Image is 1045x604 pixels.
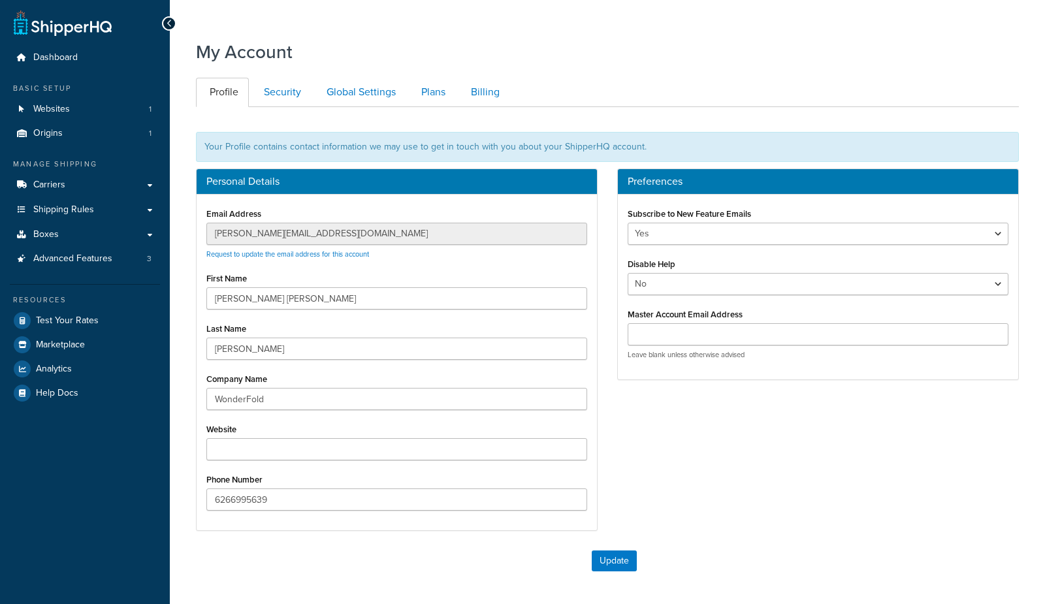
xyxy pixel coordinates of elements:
[147,253,152,264] span: 3
[196,39,293,65] h1: My Account
[33,52,78,63] span: Dashboard
[10,247,160,271] a: Advanced Features 3
[33,180,65,191] span: Carriers
[10,309,160,332] a: Test Your Rates
[36,315,99,326] span: Test Your Rates
[206,324,246,334] label: Last Name
[10,357,160,381] a: Analytics
[206,176,587,187] h3: Personal Details
[196,132,1019,162] div: Your Profile contains contact information we may use to get in touch with you about your ShipperH...
[10,83,160,94] div: Basic Setup
[149,104,152,115] span: 1
[10,173,160,197] a: Carriers
[10,46,160,70] a: Dashboard
[33,229,59,240] span: Boxes
[36,388,78,399] span: Help Docs
[36,340,85,351] span: Marketplace
[10,97,160,121] a: Websites 1
[206,475,263,485] label: Phone Number
[10,223,160,247] a: Boxes
[149,128,152,139] span: 1
[592,550,637,571] button: Update
[206,274,247,283] label: First Name
[196,78,249,107] a: Profile
[628,310,743,319] label: Master Account Email Address
[628,350,1008,360] p: Leave blank unless otherwise advised
[206,424,236,434] label: Website
[408,78,456,107] a: Plans
[628,209,751,219] label: Subscribe to New Feature Emails
[313,78,406,107] a: Global Settings
[628,259,675,269] label: Disable Help
[457,78,510,107] a: Billing
[10,121,160,146] a: Origins 1
[10,381,160,405] a: Help Docs
[628,176,1008,187] h3: Preferences
[250,78,312,107] a: Security
[206,249,369,259] a: Request to update the email address for this account
[206,209,261,219] label: Email Address
[10,247,160,271] li: Advanced Features
[10,294,160,306] div: Resources
[10,159,160,170] div: Manage Shipping
[33,204,94,215] span: Shipping Rules
[10,198,160,222] a: Shipping Rules
[14,10,112,36] a: ShipperHQ Home
[10,97,160,121] li: Websites
[33,253,112,264] span: Advanced Features
[206,374,267,384] label: Company Name
[10,333,160,357] a: Marketplace
[36,364,72,375] span: Analytics
[33,104,70,115] span: Websites
[10,121,160,146] li: Origins
[33,128,63,139] span: Origins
